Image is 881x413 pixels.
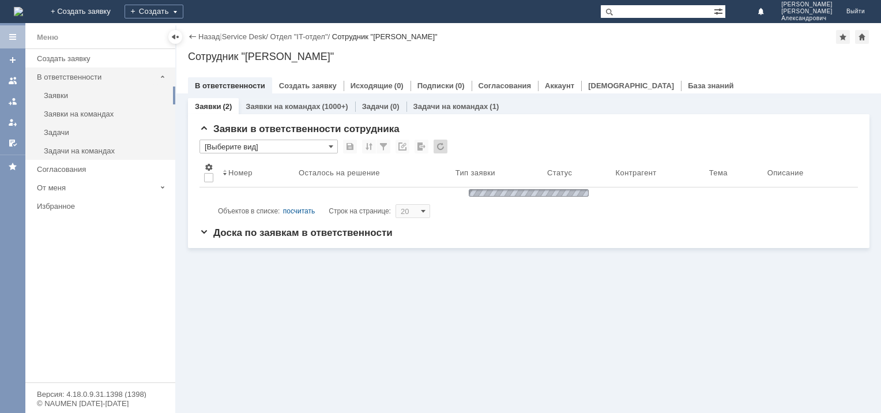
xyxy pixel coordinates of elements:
div: Задачи [44,128,168,137]
a: Мои заявки [3,113,22,132]
a: Назад [198,32,220,41]
a: Подписки [417,81,454,90]
th: Тип заявки [451,158,543,187]
a: Аккаунт [545,81,574,90]
a: Заявки на командах [246,102,320,111]
div: Обновлять список [434,140,447,153]
div: Скрыть меню [168,30,182,44]
a: Задачи [362,102,389,111]
div: Осталось на решение [299,168,380,177]
div: В ответственности [37,73,156,81]
div: Сотрудник "[PERSON_NAME]" [188,51,869,62]
a: Service Desk [222,32,266,41]
a: Создать заявку [279,81,337,90]
span: [PERSON_NAME] [781,8,833,15]
div: (2) [223,102,232,111]
th: Номер [218,158,294,187]
span: Заявки в ответственности сотрудника [199,123,400,134]
div: / [270,32,332,41]
img: wJIQAAOwAAAAAAAAAAAA== [465,187,592,198]
span: Объектов в списке: [218,207,280,215]
a: Исходящие [351,81,393,90]
div: (1000+) [322,102,348,111]
div: Создать заявку [37,54,168,63]
a: Заявки [195,102,221,111]
img: logo [14,7,23,16]
a: Задачи [39,123,173,141]
div: Фильтрация... [377,140,390,153]
th: Тема [705,158,763,187]
a: Создать заявку [3,51,22,69]
a: Перейти на домашнюю страницу [14,7,23,16]
div: От меня [37,183,156,192]
a: Согласования [32,160,173,178]
a: Отдел "IT-отдел" [270,32,327,41]
th: Контрагент [611,158,705,187]
div: Номер [228,168,253,177]
div: Скопировать ссылку на список [396,140,409,153]
div: Тип заявки [455,168,495,177]
div: Экспорт списка [415,140,428,153]
a: В ответственности [195,81,265,90]
div: | [220,32,221,40]
span: Настройки [204,163,213,172]
a: Задачи на командах [39,142,173,160]
div: © NAUMEN [DATE]-[DATE] [37,400,164,407]
div: Меню [37,31,58,44]
i: Строк на странице: [218,204,391,218]
a: Задачи на командах [413,102,488,111]
div: Добавить в избранное [836,30,850,44]
a: Заявки [39,87,173,104]
th: Статус [543,158,611,187]
div: Избранное [37,202,156,211]
th: Осталось на решение [294,158,451,187]
span: Александрович [781,15,833,22]
div: Задачи на командах [44,147,168,155]
div: Сортировка... [362,140,376,153]
a: [DEMOGRAPHIC_DATA] [588,81,674,90]
span: Доска по заявкам в ответственности [199,227,393,238]
a: Мои согласования [3,134,22,152]
a: База знаний [688,81,733,90]
div: Создать [125,5,183,18]
div: (0) [394,81,404,90]
a: Создать заявку [32,50,173,67]
div: Сотрудник "[PERSON_NAME]" [332,32,438,41]
div: Заявки [44,91,168,100]
span: [PERSON_NAME] [781,1,833,8]
a: Заявки в моей ответственности [3,92,22,111]
a: Заявки на командах [3,72,22,90]
div: Версия: 4.18.0.9.31.1398 (1398) [37,391,164,398]
div: Сохранить вид [343,140,357,153]
div: (0) [390,102,400,111]
a: Заявки на командах [39,105,173,123]
div: (1) [490,102,499,111]
span: Расширенный поиск [714,5,725,16]
div: Тема [709,168,728,177]
div: Описание [767,168,804,177]
div: Заявки на командах [44,110,168,118]
div: Согласования [37,165,168,174]
div: (0) [455,81,465,90]
div: посчитать [283,204,315,218]
div: Контрагент [616,168,657,177]
div: Статус [547,168,572,177]
div: Сделать домашней страницей [855,30,869,44]
div: / [222,32,270,41]
a: Согласования [479,81,532,90]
